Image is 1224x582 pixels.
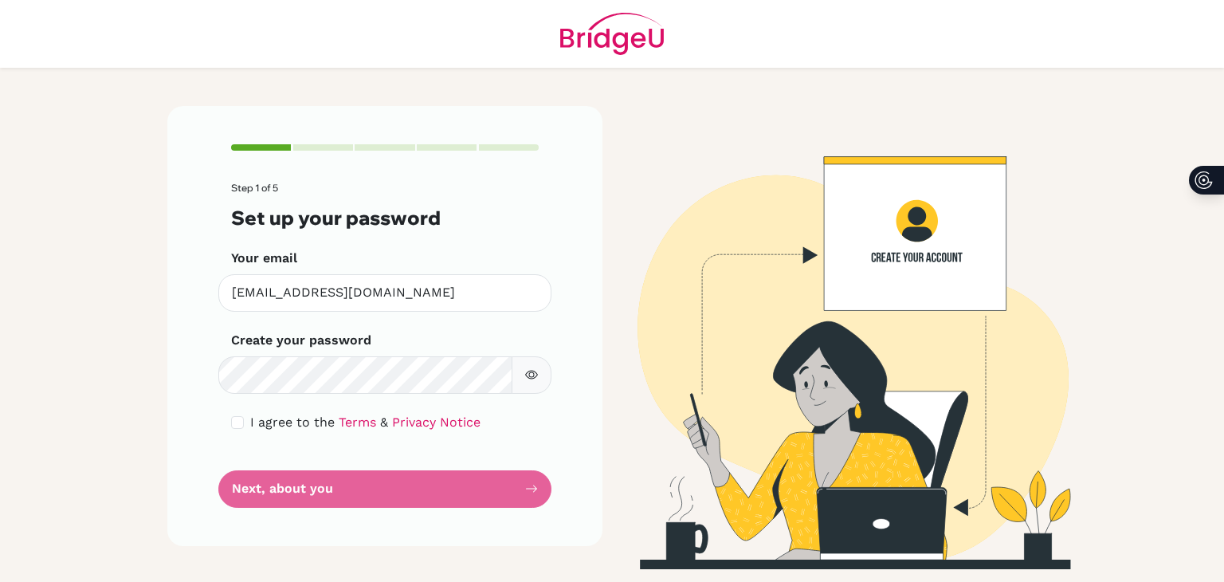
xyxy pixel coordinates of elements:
span: & [380,415,388,430]
label: Your email [231,249,297,268]
input: Insert your email* [218,274,551,312]
span: Step 1 of 5 [231,182,278,194]
a: Privacy Notice [392,415,481,430]
span: I agree to the [250,415,335,430]
label: Create your password [231,331,371,350]
h3: Set up your password [231,206,539,230]
a: Terms [339,415,376,430]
